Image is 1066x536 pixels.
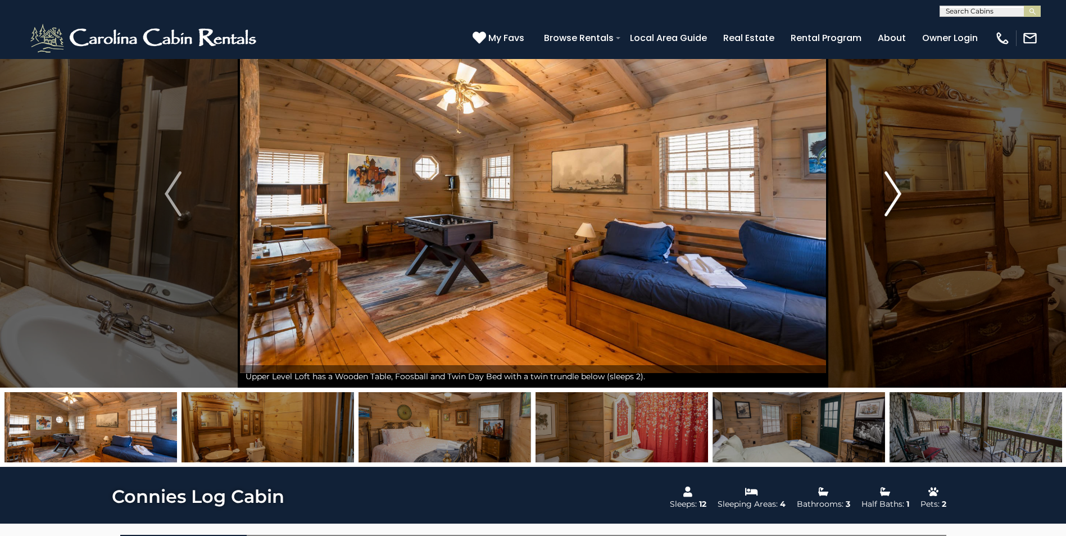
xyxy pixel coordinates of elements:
a: My Favs [473,31,527,46]
img: 163275342 [536,392,708,462]
a: About [872,28,911,48]
img: 163275343 [713,392,885,462]
img: 163275339 [4,392,177,462]
a: Real Estate [718,28,780,48]
img: mail-regular-white.png [1022,30,1038,46]
img: 163275341 [359,392,531,462]
img: 163275340 [182,392,354,462]
img: phone-regular-white.png [995,30,1010,46]
img: arrow [165,171,182,216]
a: Owner Login [917,28,983,48]
img: 163275344 [890,392,1062,462]
div: Upper Level Loft has a Wooden Table, Foosball and Twin Day Bed with a twin trundle below (sleeps 2). [240,365,826,388]
img: arrow [884,171,901,216]
span: My Favs [488,31,524,45]
a: Rental Program [785,28,867,48]
a: Browse Rentals [538,28,619,48]
img: White-1-2.png [28,21,261,55]
a: Local Area Guide [624,28,713,48]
